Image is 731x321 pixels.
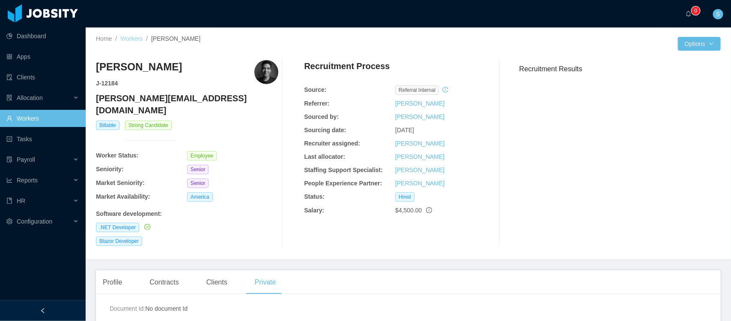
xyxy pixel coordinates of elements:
span: Blazor Developer [96,236,142,246]
b: Worker Status: [96,152,138,159]
b: Last allocator: [304,153,345,160]
span: Strong Candidate [125,121,172,130]
span: info-circle [426,207,432,213]
b: Software development : [96,210,162,217]
a: icon: check-circle [143,224,150,230]
i: icon: bell [686,11,692,17]
span: Document Id: [110,305,145,312]
span: No document Id [145,305,188,312]
a: [PERSON_NAME] [395,140,445,147]
b: People Experience Partner: [304,180,382,187]
h3: [PERSON_NAME] [96,60,182,74]
a: [PERSON_NAME] [395,100,445,107]
span: [PERSON_NAME] [151,35,200,42]
span: Payroll [17,156,35,163]
span: $4,500.00 [395,207,422,214]
a: icon: appstoreApps [6,48,79,65]
span: Employee [187,151,217,160]
i: icon: history [442,87,448,93]
img: 1f3a4c10-80fc-11ea-b6ac-97199702122d_66e09846da748-400w.png [254,60,278,84]
div: Clients [200,270,234,294]
a: [PERSON_NAME] [395,113,445,120]
div: Private [248,270,283,294]
div: Profile [96,270,129,294]
i: icon: check-circle [144,224,150,230]
a: icon: profileTasks [6,130,79,148]
span: .NET Developer [96,223,139,232]
i: icon: solution [6,95,12,101]
span: [DATE] [395,127,414,133]
span: HR [17,197,25,204]
strong: J- 12184 [96,80,118,87]
span: Hired [395,192,415,202]
span: Referral internal [395,85,439,95]
span: / [115,35,117,42]
b: Market Availability: [96,193,150,200]
h3: Recruitment Results [519,64,721,74]
a: [PERSON_NAME] [395,180,445,187]
span: Senior [187,179,209,188]
a: icon: auditClients [6,69,79,86]
a: [PERSON_NAME] [395,167,445,173]
i: icon: book [6,198,12,204]
span: Configuration [17,218,52,225]
b: Source: [304,86,326,93]
span: Billable [96,121,119,130]
sup: 0 [692,6,700,15]
i: icon: line-chart [6,177,12,183]
b: Staffing Support Specialist: [304,167,383,173]
b: Sourced by: [304,113,339,120]
a: Workers [120,35,143,42]
div: Contracts [143,270,185,294]
b: Seniority: [96,166,124,173]
a: icon: userWorkers [6,110,79,127]
button: Optionsicon: down [678,37,721,51]
span: / [146,35,148,42]
b: Status: [304,193,324,200]
a: icon: pie-chartDashboard [6,27,79,45]
a: Home [96,35,112,42]
h4: [PERSON_NAME][EMAIL_ADDRESS][DOMAIN_NAME] [96,92,278,116]
b: Referrer: [304,100,329,107]
span: Reports [17,177,38,184]
b: Market Seniority: [96,179,145,186]
h4: Recruitment Process [304,60,390,72]
span: S [716,9,720,19]
i: icon: setting [6,218,12,224]
span: America [187,192,213,202]
span: Allocation [17,94,43,101]
a: [PERSON_NAME] [395,153,445,160]
span: Senior [187,165,209,174]
b: Recruiter assigned: [304,140,360,147]
b: Salary: [304,207,324,214]
i: icon: file-protect [6,157,12,163]
b: Sourcing date: [304,127,346,133]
